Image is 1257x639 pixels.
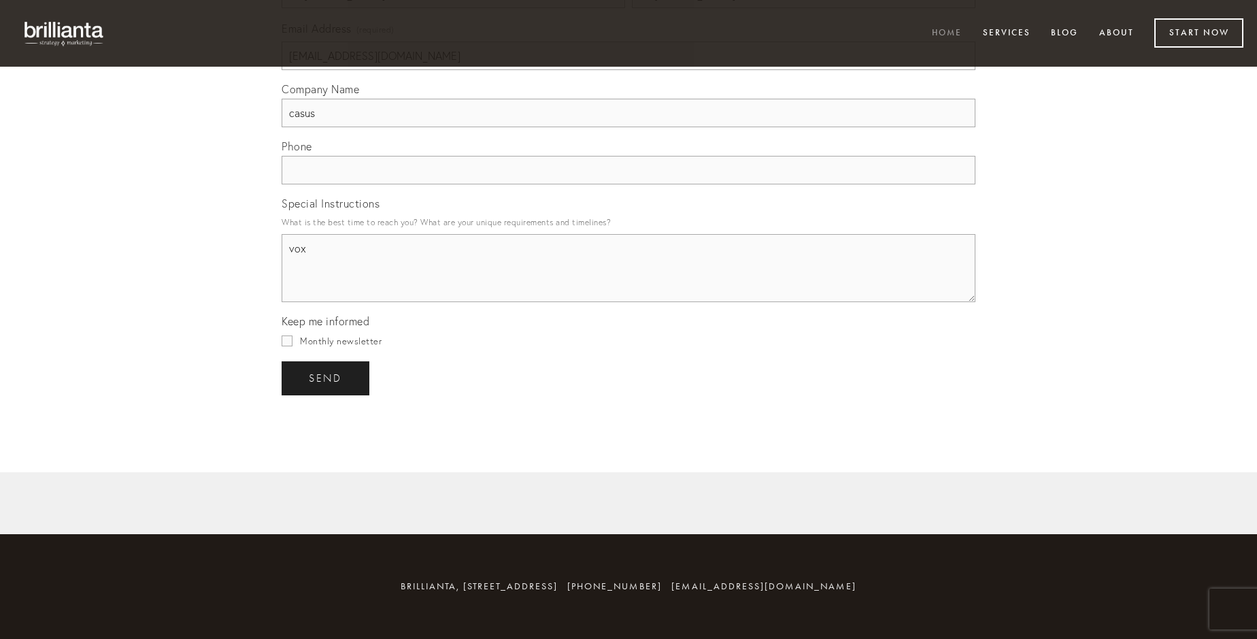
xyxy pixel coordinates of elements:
input: Monthly newsletter [282,335,292,346]
img: brillianta - research, strategy, marketing [14,14,116,53]
span: Phone [282,140,312,153]
textarea: vox [282,234,975,302]
a: About [1090,22,1143,45]
span: Company Name [282,82,359,96]
span: Monthly newsletter [300,335,382,346]
span: brillianta, [STREET_ADDRESS] [401,580,558,592]
span: Special Instructions [282,197,380,210]
span: [PHONE_NUMBER] [567,580,662,592]
a: Home [923,22,971,45]
a: Start Now [1154,18,1243,48]
span: Keep me informed [282,314,369,328]
a: [EMAIL_ADDRESS][DOMAIN_NAME] [671,580,856,592]
a: Blog [1042,22,1087,45]
a: Services [974,22,1039,45]
p: What is the best time to reach you? What are your unique requirements and timelines? [282,213,975,231]
span: send [309,372,342,384]
button: sendsend [282,361,369,395]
